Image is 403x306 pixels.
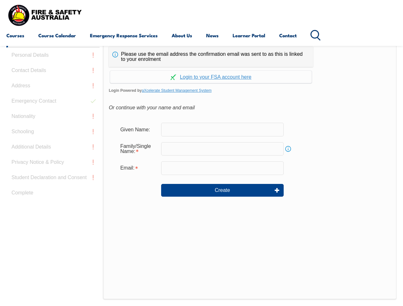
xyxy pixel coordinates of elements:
div: Please use the email address the confirmation email was sent to as this is linked to your enrolment [109,47,313,67]
div: Email is required. [115,162,161,174]
a: Contact [279,28,297,43]
a: aXcelerate Student Management System [142,88,212,93]
div: Or continue with your name and email [109,103,391,113]
div: Family/Single Name is required. [115,140,161,157]
a: Info [284,144,293,153]
div: Given Name: [115,123,161,135]
a: News [206,28,219,43]
img: Log in withaxcelerate [170,74,176,80]
a: Emergency Response Services [90,28,158,43]
a: Courses [6,28,24,43]
a: Learner Portal [233,28,265,43]
span: Login Powered by [109,86,391,95]
a: About Us [172,28,192,43]
button: Create [161,184,284,197]
a: Course Calendar [38,28,76,43]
